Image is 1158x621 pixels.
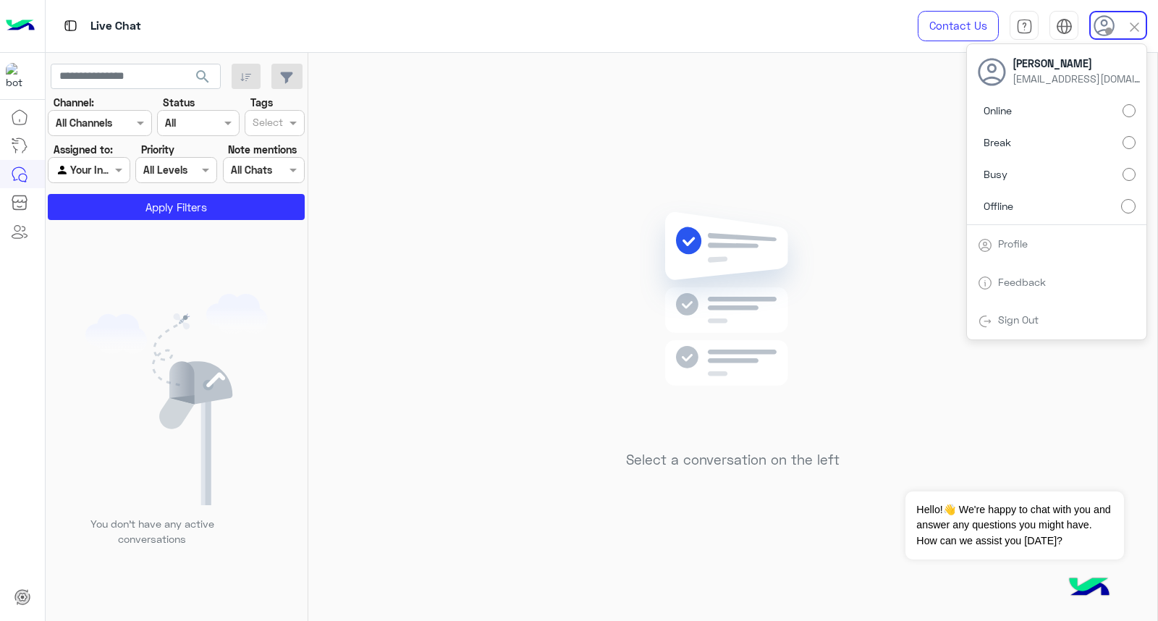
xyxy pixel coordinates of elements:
span: Online [984,103,1012,118]
input: Break [1123,136,1136,149]
a: Feedback [998,276,1046,288]
span: Busy [984,166,1007,182]
span: [EMAIL_ADDRESS][DOMAIN_NAME] [1013,71,1143,86]
label: Note mentions [228,142,297,157]
span: Hello!👋 We're happy to chat with you and answer any questions you might have. How can we assist y... [905,491,1123,559]
img: tab [1016,18,1033,35]
img: tab [62,17,80,35]
label: Assigned to: [54,142,113,157]
a: tab [1010,11,1039,41]
button: search [185,64,221,95]
span: Offline [984,198,1013,214]
img: close [1126,19,1143,35]
button: Apply Filters [48,194,305,220]
a: Profile [998,237,1028,250]
img: tab [978,238,992,253]
label: Channel: [54,95,94,110]
div: Select [250,114,283,133]
img: tab [1056,18,1073,35]
p: Live Chat [90,17,141,36]
input: Busy [1123,168,1136,181]
input: Online [1123,104,1136,117]
input: Offline [1121,199,1136,214]
span: [PERSON_NAME] [1013,56,1143,71]
p: You don’t have any active conversations [79,516,225,547]
img: tab [978,314,992,329]
a: Contact Us [918,11,999,41]
img: no messages [628,200,837,441]
span: search [194,68,211,85]
label: Status [163,95,195,110]
img: Logo [6,11,35,41]
img: tab [978,276,992,290]
label: Tags [250,95,273,110]
span: Break [984,135,1011,150]
label: Priority [141,142,174,157]
img: 1403182699927242 [6,63,32,89]
img: hulul-logo.png [1064,563,1115,614]
a: Sign Out [998,313,1039,326]
img: empty users [85,294,268,505]
h5: Select a conversation on the left [626,452,840,468]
